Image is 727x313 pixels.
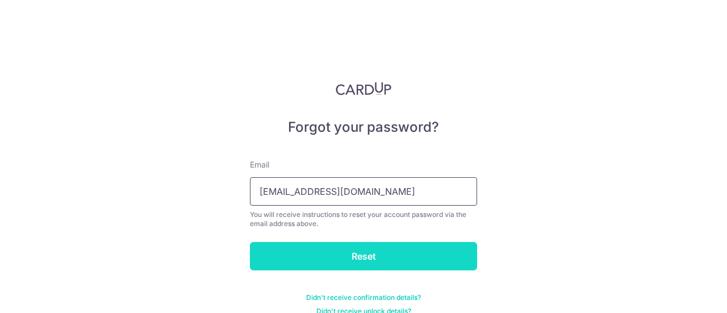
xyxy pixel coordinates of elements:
[250,159,269,170] label: Email
[306,293,421,302] a: Didn't receive confirmation details?
[336,82,391,95] img: CardUp Logo
[250,177,477,206] input: Enter your Email
[250,118,477,136] h5: Forgot your password?
[250,242,477,270] input: Reset
[250,210,477,228] div: You will receive instructions to reset your account password via the email address above.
